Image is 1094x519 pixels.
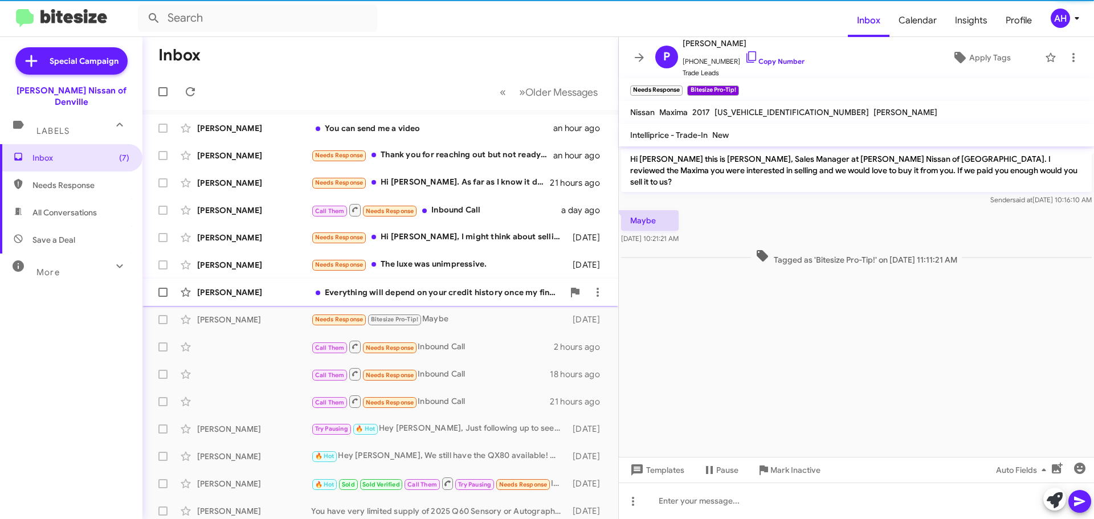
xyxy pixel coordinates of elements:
p: Hi [PERSON_NAME] this is [PERSON_NAME], Sales Manager at [PERSON_NAME] Nissan of [GEOGRAPHIC_DATA... [621,149,1092,192]
span: Intelliprice - Trade-In [630,130,708,140]
span: Call Them [407,481,437,488]
span: [PHONE_NUMBER] [683,50,805,67]
input: Search [138,5,377,32]
span: Inbox [32,152,129,164]
div: AH [1051,9,1070,28]
div: [PERSON_NAME] [197,314,311,325]
div: [PERSON_NAME] [197,177,311,189]
span: Special Campaign [50,55,119,67]
div: Maybe [311,313,567,326]
div: [PERSON_NAME] [197,205,311,216]
span: Needs Response [366,371,414,379]
div: Inbound Call [311,476,567,491]
span: [PERSON_NAME] [683,36,805,50]
div: Inbound Call [311,340,554,354]
span: Needs Response [315,261,364,268]
div: [PERSON_NAME] [197,232,311,243]
span: Templates [628,460,684,480]
span: Sender [DATE] 10:16:10 AM [990,195,1092,204]
button: Pause [693,460,748,480]
span: Call Them [315,207,345,215]
button: Mark Inactive [748,460,830,480]
div: [DATE] [567,505,609,517]
div: [PERSON_NAME] [197,451,311,462]
a: Insights [946,4,997,37]
button: Next [512,80,605,104]
span: Needs Response [366,207,414,215]
a: Profile [997,4,1041,37]
div: You have very limited supply of 2025 Q60 Sensory or Autograph. It's a shame. I live right around ... [311,505,567,517]
div: [PERSON_NAME] [197,122,311,134]
span: « [500,85,506,99]
span: Needs Response [315,316,364,323]
span: Needs Response [499,481,548,488]
span: Try Pausing [458,481,491,488]
span: » [519,85,525,99]
div: an hour ago [553,122,609,134]
span: [PERSON_NAME] [873,107,937,117]
span: More [36,267,60,277]
button: AH [1041,9,1081,28]
div: Hi [PERSON_NAME], I might think about selling my pathfinder. I might stop by sometime to check wi... [311,231,567,244]
p: Maybe [621,210,679,231]
span: Save a Deal [32,234,75,246]
span: Needs Response [315,179,364,186]
div: Thank you for reaching out but not ready to purchase yet [311,149,553,162]
nav: Page navigation example [493,80,605,104]
span: Needs Response [32,179,129,191]
div: [PERSON_NAME] [197,423,311,435]
small: Bitesize Pro-Tip! [687,85,738,96]
span: Nissan [630,107,655,117]
span: 2017 [692,107,710,117]
div: an hour ago [553,150,609,161]
span: Trade Leads [683,67,805,79]
button: Apply Tags [922,47,1039,68]
span: Inbox [848,4,889,37]
span: Pause [716,460,738,480]
div: Inbound Call [311,203,561,217]
div: Hi [PERSON_NAME]. As far as I know it did not connect with anyone regarding a Q50. I am currently... [311,176,550,189]
div: [PERSON_NAME] [197,287,311,298]
span: Call Them [315,371,345,379]
div: You can send me a video [311,122,553,134]
div: [PERSON_NAME] [197,478,311,489]
span: Mark Inactive [770,460,820,480]
span: New [712,130,729,140]
span: [DATE] 10:21:21 AM [621,234,679,243]
div: Inbound Call [311,394,550,408]
div: 2 hours ago [554,341,609,353]
div: The luxe was unimpressive. [311,258,567,271]
span: Tagged as 'Bitesize Pro-Tip!' on [DATE] 11:11:21 AM [751,249,962,265]
span: Needs Response [315,152,364,159]
div: 21 hours ago [550,396,609,407]
span: Maxima [659,107,688,117]
span: Needs Response [366,344,414,352]
span: Labels [36,126,70,136]
div: [PERSON_NAME] [197,505,311,517]
div: Hey [PERSON_NAME], We still have the QX80 available! What time can you stop in [DATE] or [DATE] t... [311,449,567,463]
button: Auto Fields [987,460,1060,480]
small: Needs Response [630,85,683,96]
div: 21 hours ago [550,177,609,189]
div: [DATE] [567,314,609,325]
span: Apply Tags [969,47,1011,68]
span: Sold Verified [362,481,400,488]
a: Special Campaign [15,47,128,75]
button: Previous [493,80,513,104]
span: All Conversations [32,207,97,218]
div: Everything will depend on your credit history once my finance manager reviews it when you're here... [311,287,564,298]
span: Bitesize Pro-Tip! [371,316,418,323]
a: Copy Number [745,57,805,66]
a: Calendar [889,4,946,37]
div: Inbound Call [311,367,550,381]
button: Templates [619,460,693,480]
span: Older Messages [525,86,598,99]
div: 18 hours ago [550,369,609,380]
div: [PERSON_NAME] [197,259,311,271]
span: 🔥 Hot [356,425,375,432]
span: 🔥 Hot [315,481,334,488]
span: Needs Response [366,399,414,406]
div: [DATE] [567,478,609,489]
